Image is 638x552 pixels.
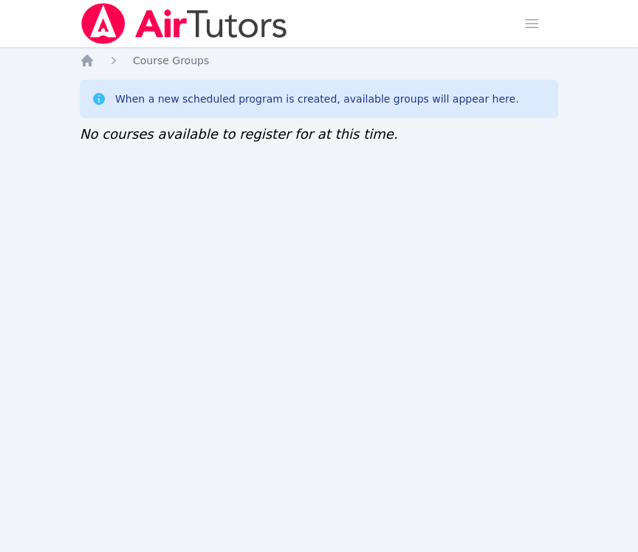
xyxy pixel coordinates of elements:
[80,53,558,68] nav: Breadcrumb
[115,92,519,106] div: When a new scheduled program is created, available groups will appear here.
[133,53,209,68] a: Course Groups
[80,3,289,44] img: Air Tutors
[80,126,398,142] span: No courses available to register for at this time.
[133,55,209,66] span: Course Groups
